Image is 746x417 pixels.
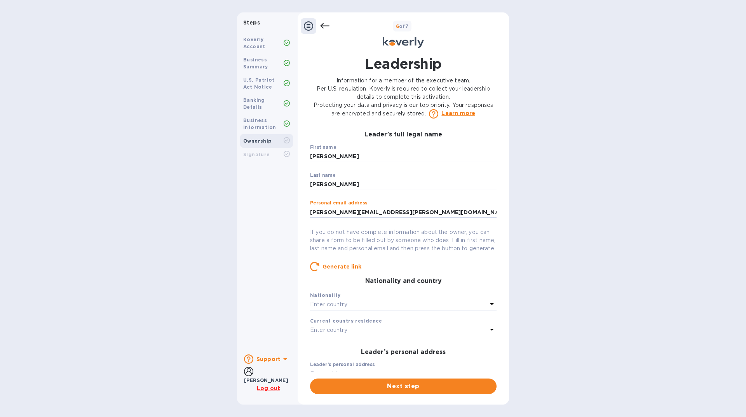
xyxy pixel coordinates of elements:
[310,326,347,334] p: Enter country
[310,201,367,206] label: Personal email address
[243,97,265,110] b: Banking Details
[310,349,497,356] h3: Leader’s personal address
[310,131,497,138] h3: Leader’s full legal name
[243,37,265,49] b: Koverly Account
[244,377,288,383] b: [PERSON_NAME]
[441,109,475,117] a: Learn more
[257,385,280,391] u: Log out
[243,138,272,144] b: Ownership
[310,368,497,380] input: Enter address
[396,23,409,29] b: of 7
[256,356,281,362] b: Support
[243,19,260,26] b: Steps
[322,263,361,270] u: Generate link
[396,23,399,29] span: 6
[365,54,441,73] h1: Leadership
[310,228,497,253] p: If you do not have complete information about the owner, you can share a form to be filled out by...
[310,379,497,394] button: Next step
[310,173,336,178] label: Last name
[310,145,336,150] label: First name
[310,77,497,119] p: Information for a member of the executive team. Per U.S. regulation, Koverly is required to colle...
[310,277,497,285] h3: Nationality and country
[243,117,276,130] b: Business Information
[243,77,275,90] b: U.S. Patriot Act Notice
[310,179,497,190] input: Enter last name
[310,206,497,218] input: Enter personal email address
[310,318,382,324] b: Current country residence
[310,300,347,309] p: Enter country
[243,57,268,70] b: Business Summary
[310,363,375,367] label: Leader’s personal address
[310,292,340,298] b: Nationality
[310,151,497,162] input: Enter first name
[316,382,490,391] span: Next step
[243,152,270,157] b: Signature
